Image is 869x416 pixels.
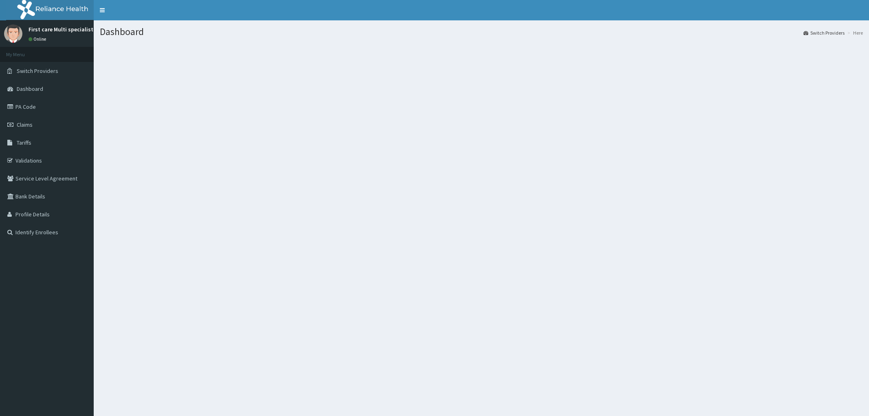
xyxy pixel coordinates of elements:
span: Tariffs [17,139,31,146]
a: Switch Providers [803,29,845,36]
img: User Image [4,24,22,43]
p: First care Multi specialist Hospital [PERSON_NAME] [29,26,159,32]
h1: Dashboard [100,26,863,37]
li: Here [845,29,863,36]
span: Switch Providers [17,67,58,75]
span: Claims [17,121,33,128]
a: Online [29,36,48,42]
span: Dashboard [17,85,43,92]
